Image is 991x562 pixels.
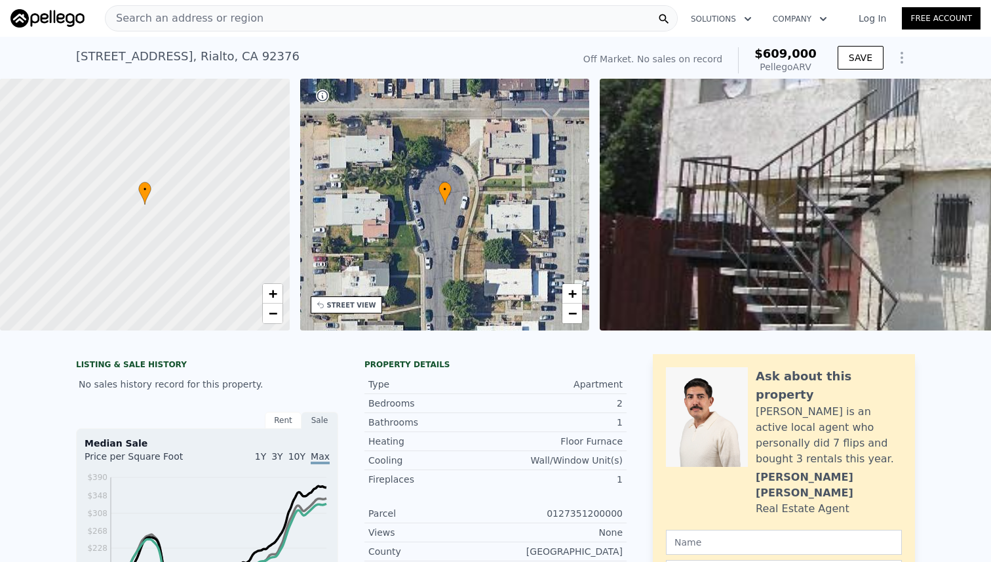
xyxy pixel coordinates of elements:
tspan: $268 [87,527,107,536]
input: Name [666,530,902,555]
div: County [368,545,496,558]
span: − [268,305,277,321]
div: Bedrooms [368,397,496,410]
a: Zoom in [562,284,582,304]
span: 10Y [288,451,305,462]
tspan: $348 [87,491,107,500]
div: Type [368,378,496,391]
div: None [496,526,623,539]
div: • [138,182,151,205]
div: Median Sale [85,437,330,450]
span: Max [311,451,330,464]
tspan: $308 [87,509,107,518]
div: Fireplaces [368,473,496,486]
div: 0127351200000 [496,507,623,520]
tspan: $228 [87,544,107,553]
div: Ask about this property [756,367,902,404]
a: Zoom out [562,304,582,323]
div: [GEOGRAPHIC_DATA] [496,545,623,558]
span: − [568,305,577,321]
button: SAVE [838,46,884,70]
div: Property details [364,359,627,370]
a: Free Account [902,7,981,30]
span: 3Y [271,451,282,462]
div: Heating [368,435,496,448]
div: Price per Square Foot [85,450,207,471]
div: Pellego ARV [754,60,817,73]
div: [PERSON_NAME] is an active local agent who personally did 7 flips and bought 3 rentals this year. [756,404,902,467]
span: • [438,184,452,195]
a: Zoom out [263,304,282,323]
span: + [568,285,577,302]
div: LISTING & SALE HISTORY [76,359,338,372]
div: 1 [496,416,623,429]
img: Pellego [10,9,85,28]
span: + [268,285,277,302]
div: Real Estate Agent [756,501,849,517]
span: 1Y [255,451,266,462]
div: No sales history record for this property. [76,372,338,396]
div: Wall/Window Unit(s) [496,454,623,467]
button: Company [762,7,838,31]
span: $609,000 [754,47,817,60]
div: Off Market. No sales on record [583,52,722,66]
div: Bathrooms [368,416,496,429]
div: [STREET_ADDRESS] , Rialto , CA 92376 [76,47,300,66]
span: Search an address or region [106,10,263,26]
span: • [138,184,151,195]
div: Sale [301,412,338,429]
tspan: $390 [87,473,107,482]
div: • [438,182,452,205]
a: Log In [843,12,902,25]
a: Zoom in [263,284,282,304]
div: 2 [496,397,623,410]
div: 1 [496,473,623,486]
button: Show Options [889,45,915,71]
div: Rent [265,412,301,429]
button: Solutions [680,7,762,31]
div: Views [368,526,496,539]
div: [PERSON_NAME] [PERSON_NAME] [756,470,902,501]
div: Cooling [368,454,496,467]
div: Parcel [368,507,496,520]
div: Apartment [496,378,623,391]
div: Floor Furnace [496,435,623,448]
div: STREET VIEW [327,300,376,310]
